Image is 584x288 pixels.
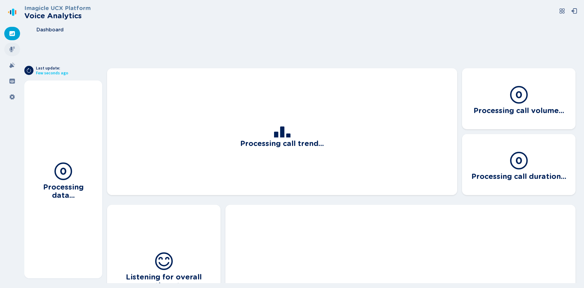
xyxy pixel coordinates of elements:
div: Dashboard [4,27,20,40]
h3: Processing call volume... [474,105,564,115]
div: Settings [4,90,20,104]
svg: mic-fill [9,46,15,52]
span: Few seconds ago [36,71,68,76]
svg: dashboard-filled [9,30,15,37]
svg: alarm-filled [9,62,15,68]
h3: Processing call trend... [240,137,324,148]
svg: box-arrow-left [571,8,577,14]
h2: Voice Analytics [24,12,91,20]
svg: groups-filled [9,78,15,84]
h3: Processing call duration... [471,170,566,181]
span: Last update: [36,66,68,71]
span: Dashboard [36,27,64,33]
div: Groups [4,74,20,88]
svg: arrow-clockwise [26,68,31,73]
div: Alarms [4,59,20,72]
h3: Processing data... [32,181,95,200]
h3: Imagicle UCX Platform [24,5,91,12]
div: Recordings [4,43,20,56]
